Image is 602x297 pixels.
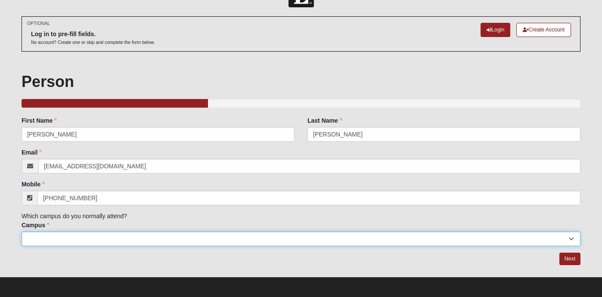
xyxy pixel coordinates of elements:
[559,253,580,265] a: Next
[307,116,342,125] label: Last Name
[516,23,571,37] a: Create Account
[22,116,580,246] div: Which campus do you normally attend?
[22,72,580,91] h1: Person
[22,180,45,189] label: Mobile
[31,39,155,46] p: No account? Create one or skip and complete the form below.
[481,23,510,37] a: Login
[27,20,50,27] small: OPTIONAL
[22,148,42,157] label: Email
[22,221,50,229] label: Campus
[22,116,57,125] label: First Name
[31,31,155,38] h6: Log in to pre-fill fields.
